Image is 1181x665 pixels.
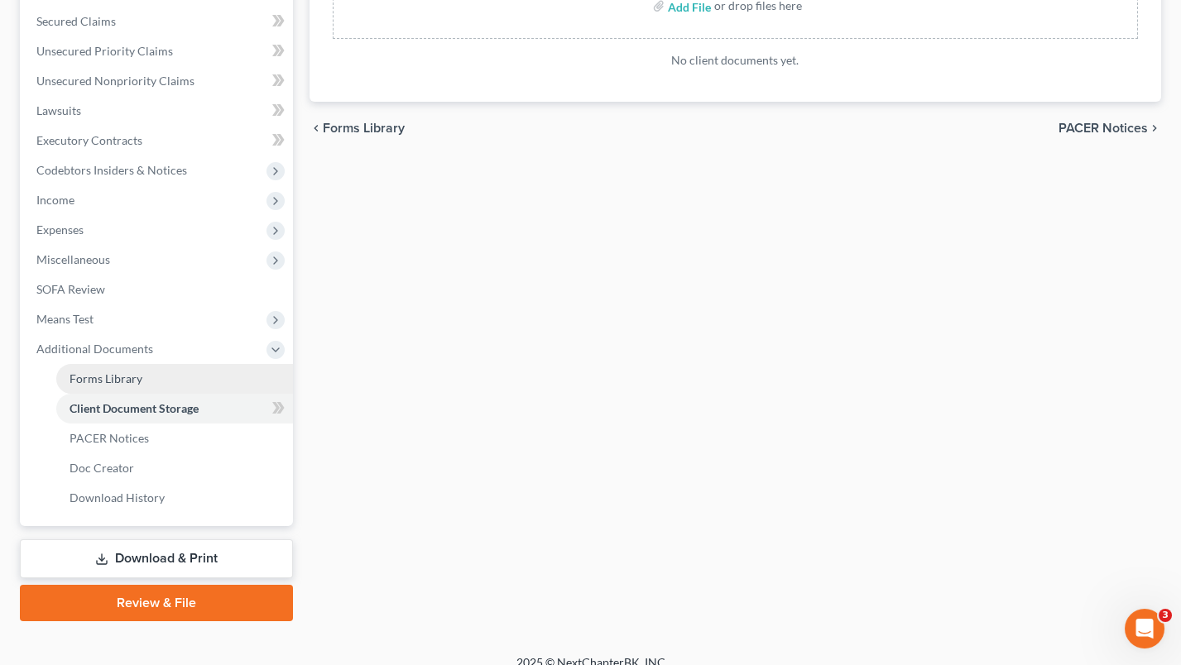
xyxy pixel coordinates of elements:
span: SOFA Review [36,282,105,296]
button: chevron_left Forms Library [310,122,405,135]
span: Unsecured Nonpriority Claims [36,74,194,88]
button: PACER Notices chevron_right [1059,122,1161,135]
span: Codebtors Insiders & Notices [36,163,187,177]
a: Forms Library [56,364,293,394]
a: SOFA Review [23,275,293,304]
span: Means Test [36,312,94,326]
a: Executory Contracts [23,126,293,155]
span: Additional Documents [36,342,153,356]
iframe: Intercom live chat [1125,609,1164,648]
span: Income [36,193,74,207]
a: Doc Creator [56,453,293,483]
span: Client Document Storage [70,401,199,415]
a: Unsecured Priority Claims [23,36,293,66]
i: chevron_left [310,122,323,135]
span: PACER Notices [70,431,149,445]
a: Lawsuits [23,96,293,126]
a: PACER Notices [56,423,293,453]
span: Forms Library [323,122,405,135]
span: Download History [70,490,165,505]
span: Expenses [36,222,84,237]
i: chevron_right [1148,122,1161,135]
span: Doc Creator [70,461,134,475]
a: Download & Print [20,539,293,578]
span: Lawsuits [36,103,81,117]
span: PACER Notices [1059,122,1148,135]
p: No client documents yet. [333,52,1138,69]
span: Unsecured Priority Claims [36,44,173,58]
span: Secured Claims [36,14,116,28]
a: Client Document Storage [56,394,293,423]
span: 3 [1159,609,1172,622]
span: Forms Library [70,371,142,385]
span: Miscellaneous [36,252,110,266]
a: Review & File [20,585,293,621]
a: Download History [56,483,293,513]
a: Secured Claims [23,7,293,36]
a: Unsecured Nonpriority Claims [23,66,293,96]
span: Executory Contracts [36,133,142,147]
